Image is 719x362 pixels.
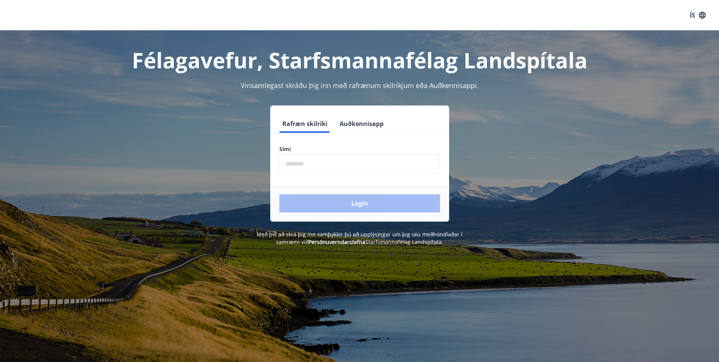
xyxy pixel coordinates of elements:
button: Auðkennisapp [337,115,387,133]
a: Persónuverndarstefna [309,238,365,246]
button: Rafræn skilríki [279,115,331,133]
span: Með því að skrá þig inn samþykkir þú að upplýsingar um þig séu meðhöndlaðar í samræmi við Starfsm... [257,231,462,246]
button: ÍS [686,8,710,22]
label: Sími [279,145,440,153]
span: Vinsamlegast skráðu þig inn með rafrænum skilríkjum eða Auðkennisappi. [241,81,479,90]
h1: Félagavefur, Starfsmannafélag Landspítala [96,46,623,74]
